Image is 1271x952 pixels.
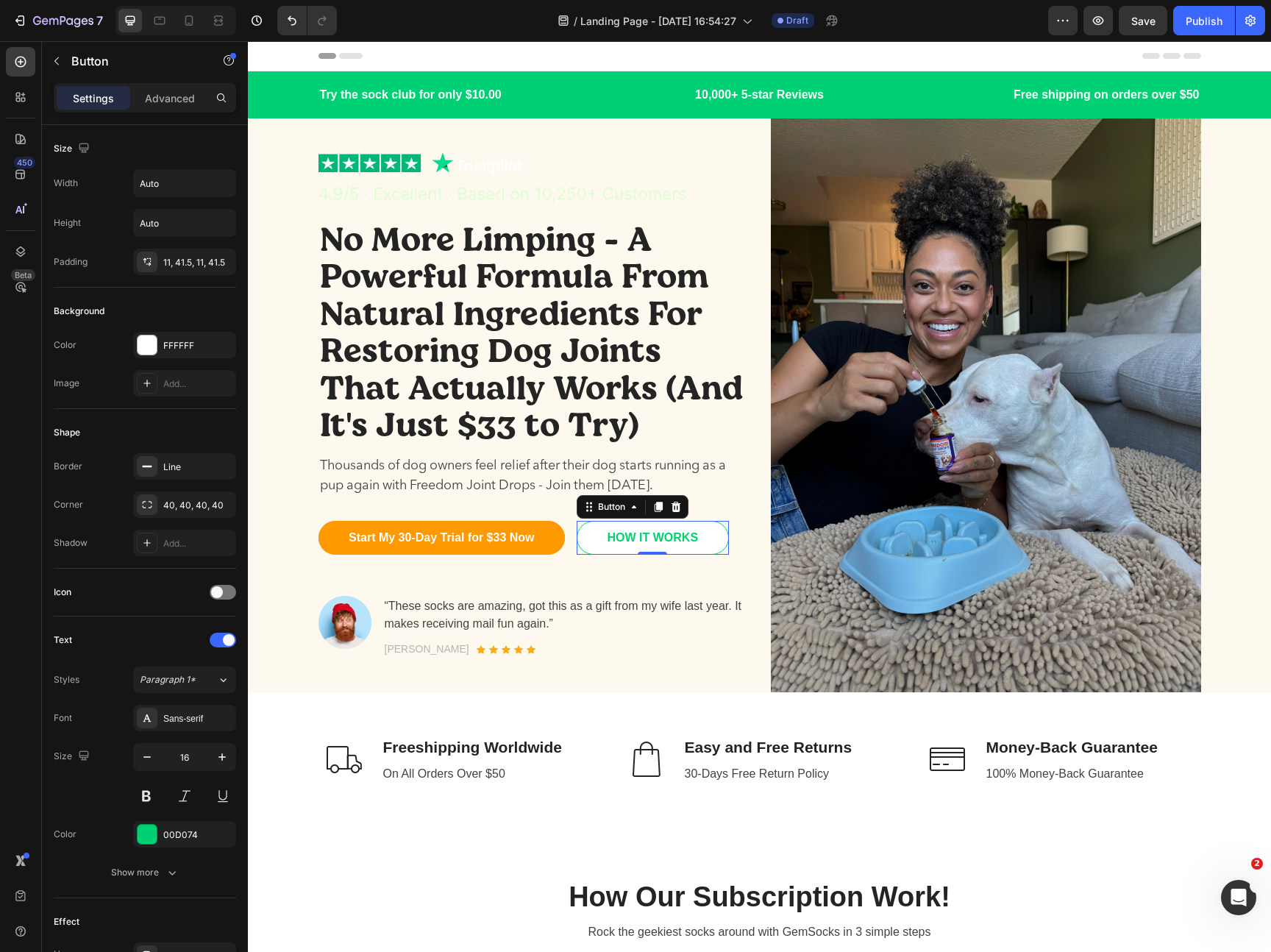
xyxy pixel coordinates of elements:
[347,459,380,472] div: Button
[140,673,196,686] span: Paragraph 1*
[54,633,72,647] div: Text
[71,177,501,402] h1: Rich Text Editor. Editing area: main
[72,882,952,900] p: Rock the geekiest socks around with GemSocks in 3 simple steps
[145,90,195,106] p: Advanced
[163,256,232,269] div: 11, 41.5, 11, 41.5
[54,139,93,159] div: Size
[71,111,501,165] img: gempages_549181714467914530-00dbc9ce-8171-4a92-babb-21a8e953e862.webp
[54,305,104,318] div: Background
[54,216,81,230] div: Height
[248,41,1271,952] iframe: Design area
[1251,858,1263,870] span: 2
[71,413,501,456] div: Rich Text Editor. Editing area: main
[54,338,76,352] div: Color
[101,488,287,505] div: Rich Text Editor. Editing area: main
[163,461,232,474] div: Line
[574,13,577,29] span: /
[111,865,179,880] div: Show more
[163,339,232,352] div: FFFFFF
[54,859,236,886] button: Show more
[54,747,93,767] div: Size
[329,480,481,514] a: HOW IT WORKS
[135,695,314,718] p: Freeshipping Worldwide
[1173,6,1235,35] button: Publish
[163,537,232,550] div: Add...
[54,536,88,550] div: Shadow
[1119,6,1167,35] button: Save
[54,460,82,473] div: Border
[14,157,35,168] div: 450
[1221,880,1256,915] iframe: Intercom live chat
[786,14,808,27] span: Draft
[54,498,83,511] div: Corner
[73,90,114,106] p: Settings
[523,77,953,651] img: Alt Image
[738,724,910,742] p: 100% Money-Back Guarantee
[372,692,424,744] img: Alt Image
[1186,13,1222,29] div: Publish
[54,255,88,269] div: Padding
[134,170,235,196] input: Auto
[580,13,736,29] span: Landing Page - [DATE] 16:54:27
[101,488,287,505] p: Start My 30-Day Trial for $33 Now
[135,724,314,742] p: On All Orders Over $50
[6,6,110,35] button: 7
[374,45,649,63] p: 10,000+ 5-star Reviews
[163,828,232,842] div: 00D074
[71,555,124,608] img: Alt Image
[137,556,499,592] p: “These socks are amazing, got this as a gift from my wife last year. It makes receiving mail fun ...
[137,600,221,616] p: [PERSON_NAME]
[54,673,79,686] div: Styles
[71,52,196,70] p: Button
[163,377,232,391] div: Add...
[54,377,79,390] div: Image
[54,828,76,841] div: Color
[72,839,952,873] p: How Our Subscription Work!
[437,724,605,742] p: 30-Days Free Return Policy
[54,177,78,190] div: Width
[360,488,451,505] div: HOW IT WORKS
[1131,15,1156,27] span: Save
[72,415,499,455] p: Thousands of dog owners feel relief after their dog starts running as a pup again with Freedom Jo...
[134,210,235,236] input: Auto
[133,667,236,693] button: Paragraph 1*
[96,12,103,29] p: 7
[676,45,952,63] p: Free shipping on orders over $50
[437,695,605,718] p: Easy and Free Returns
[72,178,499,400] p: No More Limping - A Powerful Formula From Natural Ingredients For Restoring Dog Joints That Actua...
[277,6,337,35] div: Undo/Redo
[11,269,35,281] div: Beta
[54,586,71,599] div: Icon
[54,915,79,928] div: Effect
[71,480,318,514] a: Rich Text Editor. Editing area: main
[163,712,232,725] div: Sans-serif
[54,426,80,439] div: Shape
[71,692,122,744] img: Alt Image
[54,711,72,725] div: Font
[738,695,910,718] p: Money-Back Guarantee
[163,499,232,512] div: 40, 40, 40, 40
[674,692,725,744] img: Alt Image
